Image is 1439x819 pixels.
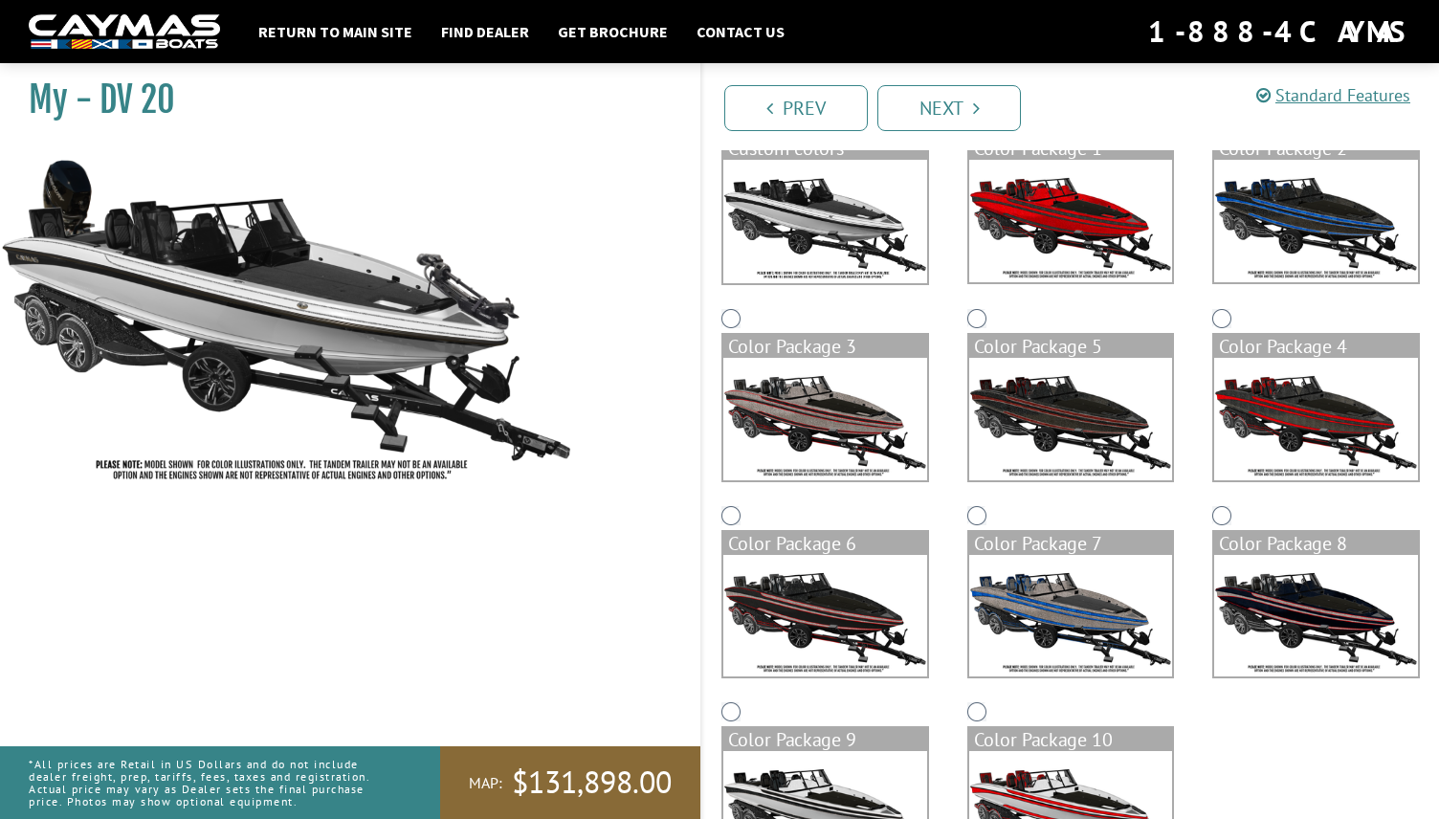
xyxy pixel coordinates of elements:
[687,19,794,44] a: Contact Us
[723,555,927,677] img: color_package_387.png
[969,555,1173,677] img: color_package_388.png
[719,82,1439,131] ul: Pagination
[724,85,868,131] a: Prev
[249,19,422,44] a: Return to main site
[1214,532,1418,555] div: Color Package 8
[969,160,1173,282] img: color_package_382.png
[723,160,927,283] img: DV22-Base-Layer.png
[1214,160,1418,282] img: color_package_383.png
[29,78,653,122] h1: My - DV 20
[512,763,672,803] span: $131,898.00
[548,19,677,44] a: Get Brochure
[723,728,927,751] div: Color Package 9
[1214,555,1418,677] img: color_package_389.png
[723,532,927,555] div: Color Package 6
[723,358,927,480] img: color_package_384.png
[1214,358,1418,480] img: color_package_386.png
[1214,335,1418,358] div: Color Package 4
[877,85,1021,131] a: Next
[969,335,1173,358] div: Color Package 5
[432,19,539,44] a: Find Dealer
[29,748,397,818] p: *All prices are Retail in US Dollars and do not include dealer freight, prep, tariffs, fees, taxe...
[969,532,1173,555] div: Color Package 7
[1256,84,1410,106] a: Standard Features
[29,14,220,50] img: white-logo-c9c8dbefe5ff5ceceb0f0178aa75bf4bb51f6bca0971e226c86eb53dfe498488.png
[969,728,1173,751] div: Color Package 10
[723,335,927,358] div: Color Package 3
[440,746,700,819] a: MAP:$131,898.00
[1148,11,1410,53] div: 1-888-4CAYMAS
[969,358,1173,480] img: color_package_385.png
[469,773,502,793] span: MAP:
